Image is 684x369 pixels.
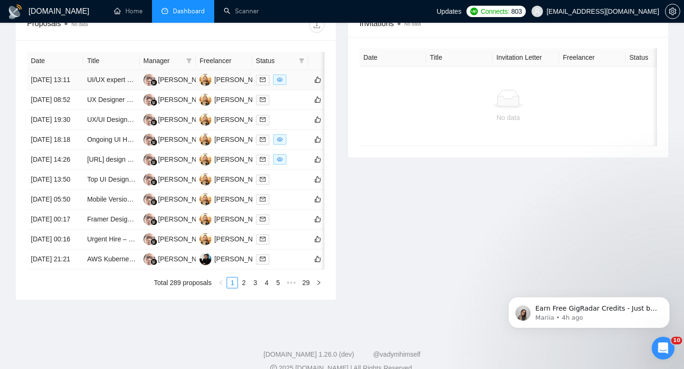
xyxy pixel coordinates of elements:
[199,175,269,183] a: VP[PERSON_NAME]
[158,134,213,145] div: [PERSON_NAME]
[143,175,213,183] a: HH[PERSON_NAME]
[314,96,321,103] span: like
[314,116,321,123] span: like
[312,213,323,225] button: like
[27,52,83,70] th: Date
[309,18,324,33] button: download
[143,253,155,265] img: HH
[215,277,227,288] button: left
[249,277,261,288] li: 3
[158,194,213,204] div: [PERSON_NAME]
[161,8,168,14] span: dashboard
[27,70,83,90] td: [DATE] 13:11
[151,79,157,86] img: gigradar-bm.png
[316,280,322,286] span: right
[199,95,269,103] a: VP[PERSON_NAME]
[186,58,192,64] span: filter
[151,258,157,265] img: gigradar-bm.png
[277,77,283,83] span: eye
[27,190,83,210] td: [DATE] 05:50
[214,94,269,105] div: [PERSON_NAME]
[652,337,674,360] iframe: Intercom live chat
[87,136,251,143] a: Ongoing UI Help for Stock Market SAAS B2C Company
[665,8,680,15] a: setting
[314,136,321,143] span: like
[199,215,269,222] a: VP[PERSON_NAME]
[83,52,139,70] th: Title
[312,174,323,185] button: like
[313,277,324,288] button: right
[158,234,213,244] div: [PERSON_NAME]
[199,233,211,245] img: VP
[151,139,157,146] img: gigradar-bm.png
[143,154,155,166] img: HH
[360,48,426,67] th: Date
[218,280,224,286] span: left
[261,277,272,288] li: 4
[87,116,229,123] a: UX/UI Designer for No-Code Matchmaking Apps
[314,76,321,83] span: like
[671,337,682,344] span: 10
[227,277,237,288] a: 1
[373,351,420,358] a: @vadymhimself
[143,233,155,245] img: HH
[143,195,213,203] a: HH[PERSON_NAME]
[256,55,295,66] span: Status
[199,253,211,265] img: IB
[199,74,211,86] img: VP
[83,230,139,249] td: Urgent Hire – Expert Figma UI/UX Designer
[199,174,211,185] img: VP
[314,235,321,243] span: like
[83,90,139,110] td: UX Designer Needed for Cross-Platform Deal Comparison App
[143,213,155,225] img: HH
[114,7,142,15] a: homeHome
[312,233,323,245] button: like
[199,155,269,163] a: VP[PERSON_NAME]
[260,196,266,202] span: mail
[214,74,269,85] div: [PERSON_NAME]
[151,219,157,225] img: gigradar-bm.png
[27,130,83,150] td: [DATE] 18:18
[199,115,269,123] a: VP[PERSON_NAME]
[312,74,323,85] button: like
[297,54,306,68] span: filter
[143,115,213,123] a: HH[PERSON_NAME]
[199,255,269,262] a: IB[PERSON_NAME]
[199,235,269,242] a: VP[PERSON_NAME]
[214,254,269,264] div: [PERSON_NAME]
[27,150,83,170] td: [DATE] 14:26
[312,94,323,105] button: like
[143,255,213,262] a: HH[PERSON_NAME]
[143,134,155,146] img: HH
[143,235,213,242] a: HH[PERSON_NAME]
[199,194,211,205] img: VP
[314,255,321,263] span: like
[437,8,461,15] span: Updates
[367,112,649,123] div: No data
[227,277,238,288] li: 1
[158,254,213,264] div: [PERSON_NAME]
[214,194,269,204] div: [PERSON_NAME]
[215,277,227,288] li: Previous Page
[312,253,323,265] button: like
[260,157,266,162] span: mail
[83,170,139,190] td: Top UI Designer for AI Product
[151,199,157,205] img: gigradar-bm.png
[158,94,213,105] div: [PERSON_NAME]
[260,176,266,182] span: mail
[143,194,155,205] img: HH
[199,213,211,225] img: VP
[199,134,211,146] img: VP
[87,96,272,103] a: UX Designer Needed for Cross-Platform Deal Comparison App
[299,58,304,64] span: filter
[199,94,211,106] img: VP
[27,230,83,249] td: [DATE] 00:16
[261,277,272,288] a: 4
[87,235,216,243] a: Urgent Hire – Expert Figma UI/UX Designer
[199,75,269,83] a: VP[PERSON_NAME]
[199,135,269,143] a: VP[PERSON_NAME]
[27,210,83,230] td: [DATE] 00:17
